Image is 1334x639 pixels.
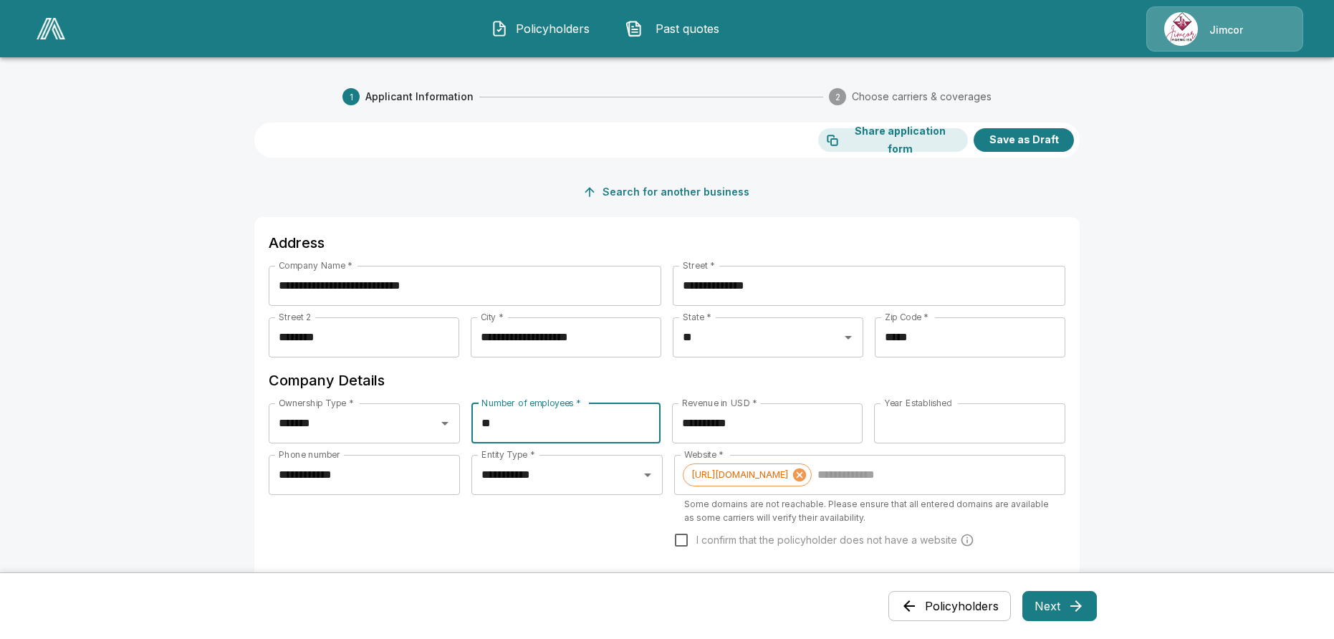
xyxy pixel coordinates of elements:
[684,497,1055,526] p: Some domains are not reachable. Please ensure that all entered domains are available as some carr...
[835,92,840,102] text: 2
[514,20,592,37] span: Policyholders
[481,397,581,409] label: Number of employees *
[818,128,968,152] button: Share application form
[279,259,352,272] label: Company Name *
[279,397,353,409] label: Ownership Type *
[648,20,727,37] span: Past quotes
[269,567,1065,590] h6: Industry Code
[365,90,474,104] span: Applicant Information
[491,20,508,37] img: Policyholders Icon
[1022,591,1097,621] button: Next
[481,311,504,323] label: City *
[1262,570,1334,639] iframe: Chat Widget
[683,463,812,486] div: [URL][DOMAIN_NAME]
[435,413,455,433] button: Open
[269,231,1065,254] h6: Address
[974,128,1074,152] button: Save as Draft
[683,466,796,483] span: [URL][DOMAIN_NAME]
[852,90,992,104] span: Choose carriers & coverages
[625,20,643,37] img: Past quotes Icon
[279,448,340,461] label: Phone number
[37,18,65,39] img: AA Logo
[960,533,974,547] svg: Carriers run a cyber security scan on the policyholders' websites. Please enter a website wheneve...
[615,10,738,47] button: Past quotes IconPast quotes
[888,591,1011,621] button: Policyholders
[683,259,715,272] label: Street *
[683,311,711,323] label: State *
[696,533,957,547] span: I confirm that the policyholder does not have a website
[279,311,311,323] label: Street 2
[580,179,755,206] button: Search for another business
[638,465,658,485] button: Open
[885,311,928,323] label: Zip Code *
[480,10,603,47] button: Policyholders IconPolicyholders
[884,397,951,409] label: Year Established
[838,327,858,347] button: Open
[269,369,1065,392] h6: Company Details
[684,448,724,461] label: Website *
[481,448,534,461] label: Entity Type *
[682,397,757,409] label: Revenue in USD *
[350,92,353,102] text: 1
